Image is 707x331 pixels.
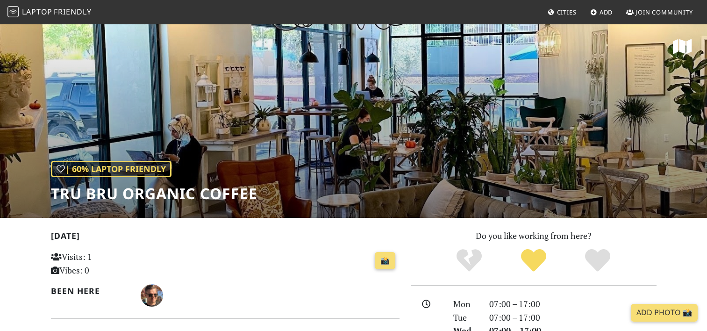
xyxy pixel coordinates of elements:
p: Visits: 1 Vibes: 0 [51,250,160,277]
span: Cities [557,8,577,16]
div: Mon [448,297,483,311]
div: Definitely! [565,248,630,273]
div: Yes [501,248,566,273]
a: Add [586,4,617,21]
span: Add [600,8,613,16]
a: 📸 [375,252,395,270]
h2: [DATE] [51,231,400,245]
a: Cities [544,4,580,21]
span: Join Community [636,8,693,16]
h2: Been here [51,286,130,296]
a: Add Photo 📸 [631,304,698,322]
a: Join Community [622,4,697,21]
img: LaptopFriendly [7,6,19,17]
span: Jeffrey Fiddler [141,289,163,300]
div: No [437,248,501,273]
div: 07:00 – 17:00 [484,297,662,311]
div: | 60% Laptop Friendly [51,161,171,177]
div: 07:00 – 17:00 [484,311,662,324]
img: 2815-jeffrey.jpg [141,284,163,307]
h1: Tru Bru Organic Coffee [51,185,257,202]
p: Do you like working from here? [411,229,657,243]
span: Friendly [54,7,91,17]
div: Tue [448,311,483,324]
span: Laptop [22,7,52,17]
a: LaptopFriendly LaptopFriendly [7,4,92,21]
